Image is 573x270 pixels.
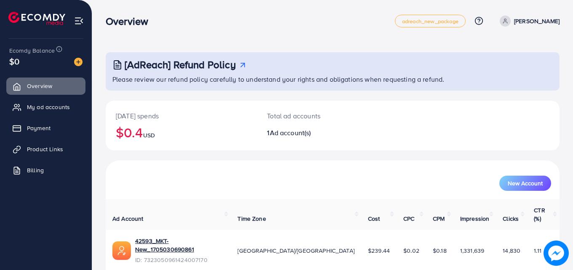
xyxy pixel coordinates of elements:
[270,128,311,137] span: Ad account(s)
[27,103,70,111] span: My ad accounts
[74,16,84,26] img: menu
[125,59,236,71] h3: [AdReach] Refund Policy
[112,241,131,260] img: ic-ads-acc.e4c84228.svg
[433,246,447,255] span: $0.18
[6,120,85,136] a: Payment
[534,246,541,255] span: 1.11
[403,214,414,223] span: CPC
[460,214,490,223] span: Impression
[6,141,85,158] a: Product Links
[116,124,247,140] h2: $0.4
[27,82,52,90] span: Overview
[499,176,551,191] button: New Account
[112,214,144,223] span: Ad Account
[106,15,155,27] h3: Overview
[503,214,519,223] span: Clicks
[514,16,560,26] p: [PERSON_NAME]
[116,111,247,121] p: [DATE] spends
[6,99,85,115] a: My ad accounts
[135,237,224,254] a: 42593_MKT-New_1705030690861
[9,46,55,55] span: Ecomdy Balance
[433,214,445,223] span: CPM
[135,256,224,264] span: ID: 7323050961424007170
[508,180,543,186] span: New Account
[112,74,554,84] p: Please review our refund policy carefully to understand your rights and obligations when requesti...
[6,78,85,94] a: Overview
[27,124,51,132] span: Payment
[267,129,360,137] h2: 1
[403,246,419,255] span: $0.02
[74,58,83,66] img: image
[143,131,155,139] span: USD
[27,166,44,174] span: Billing
[237,214,266,223] span: Time Zone
[27,145,63,153] span: Product Links
[534,206,545,223] span: CTR (%)
[8,12,65,25] img: logo
[503,246,520,255] span: 14,830
[460,246,484,255] span: 1,331,639
[395,15,466,27] a: adreach_new_package
[402,19,458,24] span: adreach_new_package
[368,214,380,223] span: Cost
[496,16,560,27] a: [PERSON_NAME]
[267,111,360,121] p: Total ad accounts
[6,162,85,179] a: Billing
[9,55,19,67] span: $0
[368,246,390,255] span: $239.44
[544,241,569,266] img: image
[237,246,354,255] span: [GEOGRAPHIC_DATA]/[GEOGRAPHIC_DATA]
